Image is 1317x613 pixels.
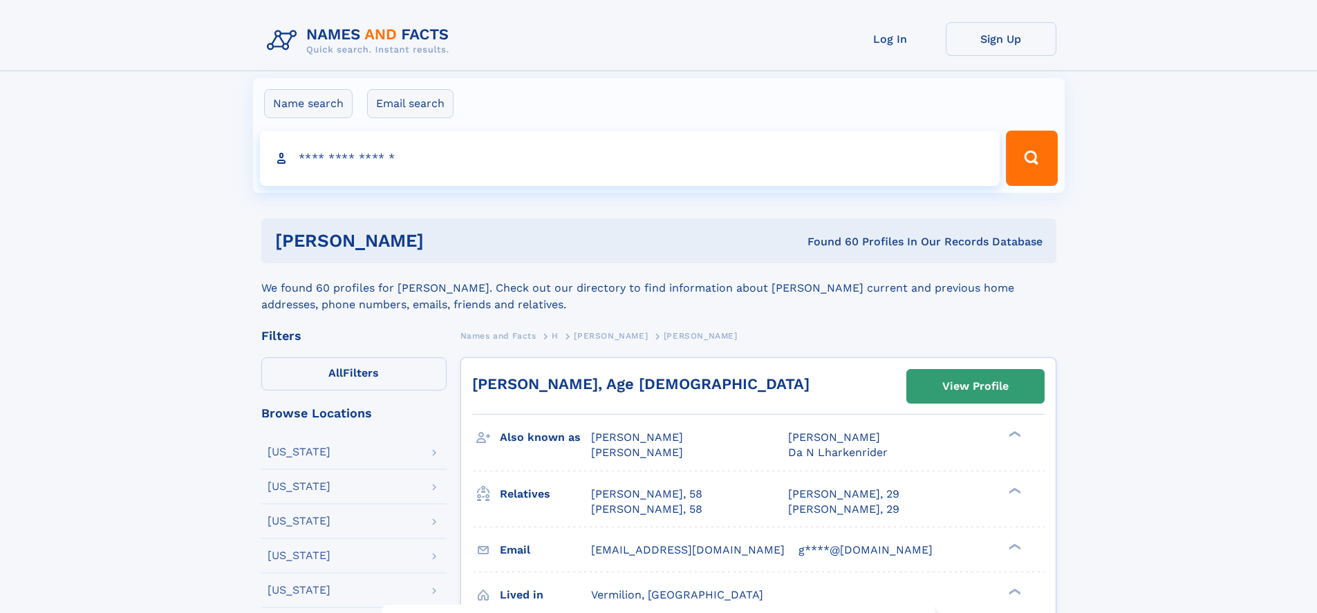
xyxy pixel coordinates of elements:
[261,330,447,342] div: Filters
[500,538,591,562] h3: Email
[615,234,1043,249] div: Found 60 Profiles In Our Records Database
[591,502,702,517] a: [PERSON_NAME], 58
[261,357,447,390] label: Filters
[942,370,1009,402] div: View Profile
[574,331,648,341] span: [PERSON_NAME]
[261,263,1056,313] div: We found 60 profiles for [PERSON_NAME]. Check out our directory to find information about [PERSON...
[500,583,591,607] h3: Lived in
[552,331,559,341] span: H
[591,543,785,556] span: [EMAIL_ADDRESS][DOMAIN_NAME]
[664,331,738,341] span: [PERSON_NAME]
[268,446,330,458] div: [US_STATE]
[268,516,330,527] div: [US_STATE]
[788,431,880,444] span: [PERSON_NAME]
[328,366,343,379] span: All
[268,585,330,596] div: [US_STATE]
[1006,131,1057,186] button: Search Button
[268,481,330,492] div: [US_STATE]
[1005,486,1022,495] div: ❯
[574,327,648,344] a: [PERSON_NAME]
[835,22,946,56] a: Log In
[500,426,591,449] h3: Also known as
[946,22,1056,56] a: Sign Up
[591,588,763,601] span: Vermilion, [GEOGRAPHIC_DATA]
[264,89,353,118] label: Name search
[788,487,899,502] a: [PERSON_NAME], 29
[261,407,447,419] div: Browse Locations
[275,232,616,249] h1: [PERSON_NAME]
[591,487,702,502] a: [PERSON_NAME], 58
[788,446,888,459] span: Da N Lharkenrider
[591,431,683,444] span: [PERSON_NAME]
[367,89,454,118] label: Email search
[1005,587,1022,596] div: ❯
[460,327,536,344] a: Names and Facts
[500,482,591,506] h3: Relatives
[788,502,899,517] a: [PERSON_NAME], 29
[591,446,683,459] span: [PERSON_NAME]
[261,22,460,59] img: Logo Names and Facts
[268,550,330,561] div: [US_STATE]
[1005,430,1022,439] div: ❯
[907,370,1044,403] a: View Profile
[472,375,810,393] a: [PERSON_NAME], Age [DEMOGRAPHIC_DATA]
[552,327,559,344] a: H
[1005,542,1022,551] div: ❯
[260,131,1000,186] input: search input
